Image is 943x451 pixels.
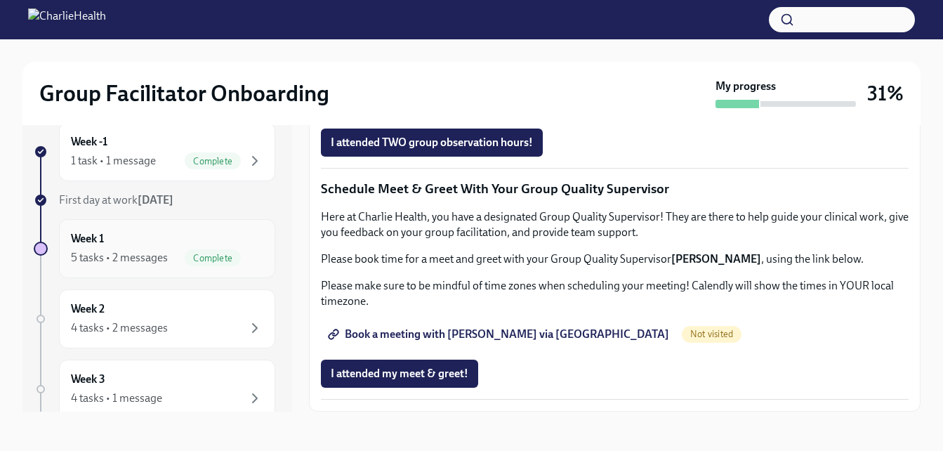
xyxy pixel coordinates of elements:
[682,329,741,339] span: Not visited
[71,372,105,387] h6: Week 3
[321,360,478,388] button: I attended my meet & greet!
[28,8,106,31] img: CharlieHealth
[34,360,275,419] a: Week 34 tasks • 1 message
[71,391,162,406] div: 4 tasks • 1 message
[138,193,173,207] strong: [DATE]
[34,122,275,181] a: Week -11 task • 1 messageComplete
[321,320,679,348] a: Book a meeting with [PERSON_NAME] via [GEOGRAPHIC_DATA]
[185,156,241,166] span: Complete
[671,252,761,266] strong: [PERSON_NAME]
[71,250,168,266] div: 5 tasks • 2 messages
[331,136,533,150] span: I attended TWO group observation hours!
[321,251,909,267] p: Please book time for a meet and greet with your Group Quality Supervisor , using the link below.
[34,289,275,348] a: Week 24 tasks • 2 messages
[71,231,104,247] h6: Week 1
[331,327,669,341] span: Book a meeting with [PERSON_NAME] via [GEOGRAPHIC_DATA]
[34,192,275,208] a: First day at work[DATE]
[867,81,904,106] h3: 31%
[71,134,107,150] h6: Week -1
[71,301,105,317] h6: Week 2
[71,320,168,336] div: 4 tasks • 2 messages
[34,219,275,278] a: Week 15 tasks • 2 messagesComplete
[321,180,909,198] p: Schedule Meet & Greet With Your Group Quality Supervisor
[321,278,909,309] p: Please make sure to be mindful of time zones when scheduling your meeting! Calendly will show the...
[331,367,468,381] span: I attended my meet & greet!
[71,153,156,169] div: 1 task • 1 message
[321,129,543,157] button: I attended TWO group observation hours!
[39,79,329,107] h2: Group Facilitator Onboarding
[59,193,173,207] span: First day at work
[321,209,909,240] p: Here at Charlie Health, you have a designated Group Quality Supervisor! They are there to help gu...
[185,253,241,263] span: Complete
[716,79,776,94] strong: My progress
